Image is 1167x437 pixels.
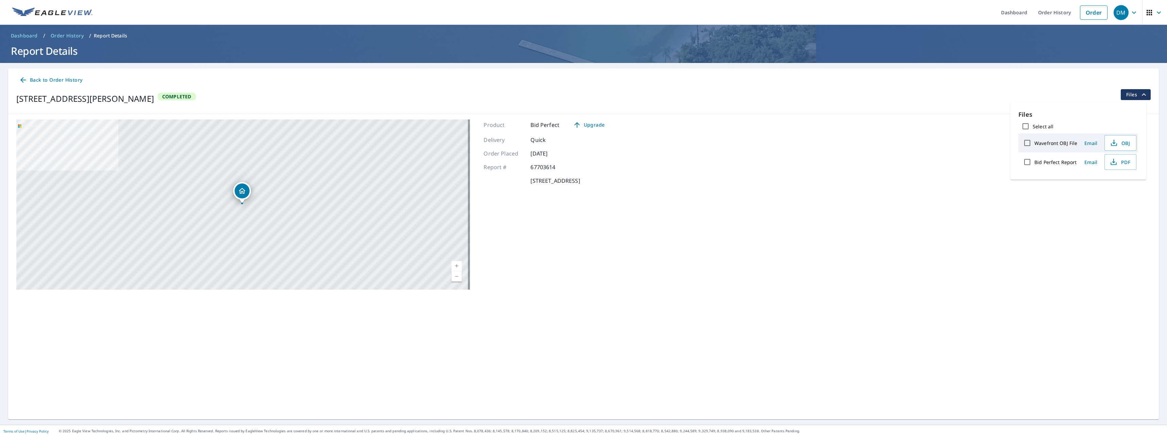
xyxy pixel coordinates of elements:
button: Email [1080,157,1102,167]
p: © 2025 Eagle View Technologies, Inc. and Pictometry International Corp. All Rights Reserved. Repo... [59,428,1164,434]
a: Back to Order History [16,74,85,86]
a: Upgrade [568,119,610,130]
img: EV Logo [12,7,92,18]
p: 67703614 [530,163,571,171]
a: Current Level 17, Zoom Out [452,271,462,281]
button: OBJ [1104,135,1136,151]
div: [STREET_ADDRESS][PERSON_NAME] [16,93,154,105]
p: Order Placed [484,149,524,158]
label: Bid Perfect Report [1034,159,1077,165]
h1: Report Details [8,44,1159,58]
a: Dashboard [8,30,40,41]
span: Upgrade [572,121,606,129]
li: / [89,32,91,40]
p: Product [484,121,524,129]
button: Email [1080,138,1102,148]
span: Email [1083,140,1099,146]
span: Completed [158,93,196,100]
button: filesDropdownBtn-67703614 [1120,89,1151,100]
a: Order [1080,5,1107,20]
p: Report # [484,163,524,171]
span: OBJ [1109,139,1131,147]
p: Bid Perfect [530,121,559,129]
span: Order History [51,32,84,39]
p: [STREET_ADDRESS] [530,177,580,185]
a: Terms of Use [3,429,24,434]
li: / [43,32,45,40]
label: Wavefront OBJ File [1034,140,1077,146]
span: Back to Order History [19,76,82,84]
a: Order History [48,30,86,41]
p: [DATE] [530,149,571,158]
nav: breadcrumb [8,30,1159,41]
p: | [3,429,49,433]
button: PDF [1104,154,1136,170]
p: Quick [530,136,571,144]
a: Privacy Policy [27,429,49,434]
a: Current Level 17, Zoom In [452,261,462,271]
p: Report Details [94,32,127,39]
p: Delivery [484,136,524,144]
span: PDF [1109,158,1131,166]
div: DM [1114,5,1129,20]
p: Files [1018,110,1138,119]
span: Dashboard [11,32,38,39]
label: Select all [1033,123,1053,130]
span: Files [1126,91,1148,99]
span: Email [1083,159,1099,165]
div: Dropped pin, building 1, Residential property, 725 Emerald Dr Hurricane, WV 25526 [233,182,251,203]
